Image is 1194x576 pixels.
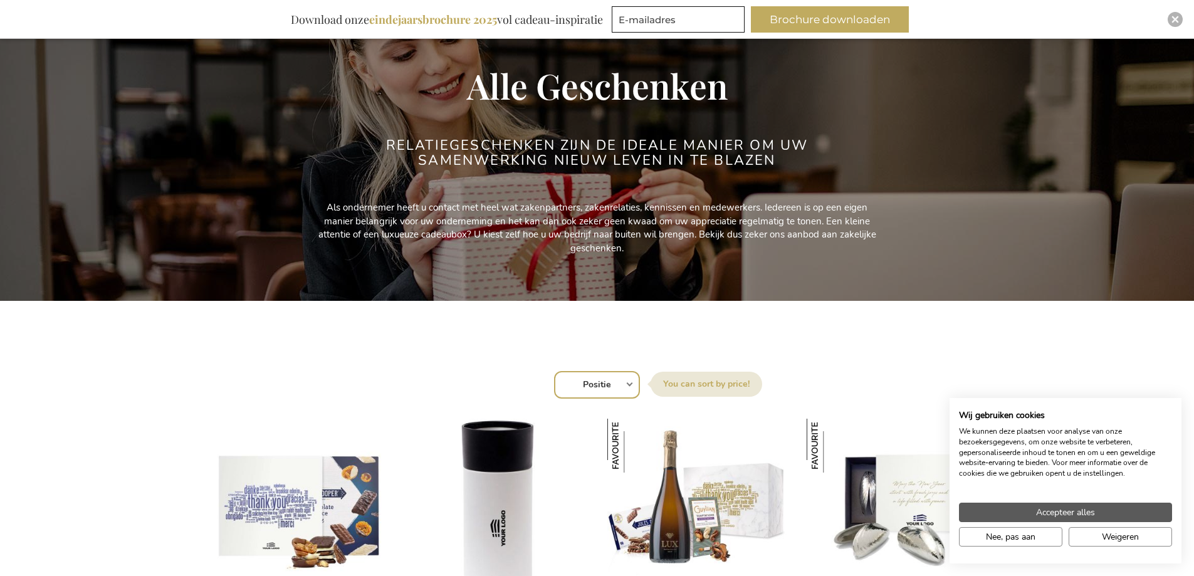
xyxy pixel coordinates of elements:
[986,530,1035,543] span: Nee, pas aan
[612,6,745,33] input: E-mailadres
[467,62,728,108] span: Alle Geschenken
[959,410,1172,421] h2: Wij gebruiken cookies
[959,426,1172,479] p: We kunnen deze plaatsen voor analyse van onze bezoekersgegevens, om onze website te verbeteren, g...
[315,201,879,255] p: Als ondernemer heeft u contact met heel wat zakenpartners, zakenrelaties, kennissen en medewerker...
[959,503,1172,522] button: Accepteer alle cookies
[807,419,861,473] img: Gepersonaliseerd Zeeuws Mosselbestek
[285,6,609,33] div: Download onze vol cadeau-inspiratie
[362,138,832,168] h2: Relatiegeschenken zijn de ideale manier om uw samenwerking nieuw leven in te blazen
[959,527,1062,547] button: Pas cookie voorkeuren aan
[651,372,762,397] label: Sorteer op
[607,419,661,473] img: Sparkling Temptations Box
[1102,530,1139,543] span: Weigeren
[751,6,909,33] button: Brochure downloaden
[1069,527,1172,547] button: Alle cookies weigeren
[1036,506,1095,519] span: Accepteer alles
[612,6,748,36] form: marketing offers and promotions
[369,12,497,27] b: eindejaarsbrochure 2025
[1168,12,1183,27] div: Close
[1171,16,1179,23] img: Close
